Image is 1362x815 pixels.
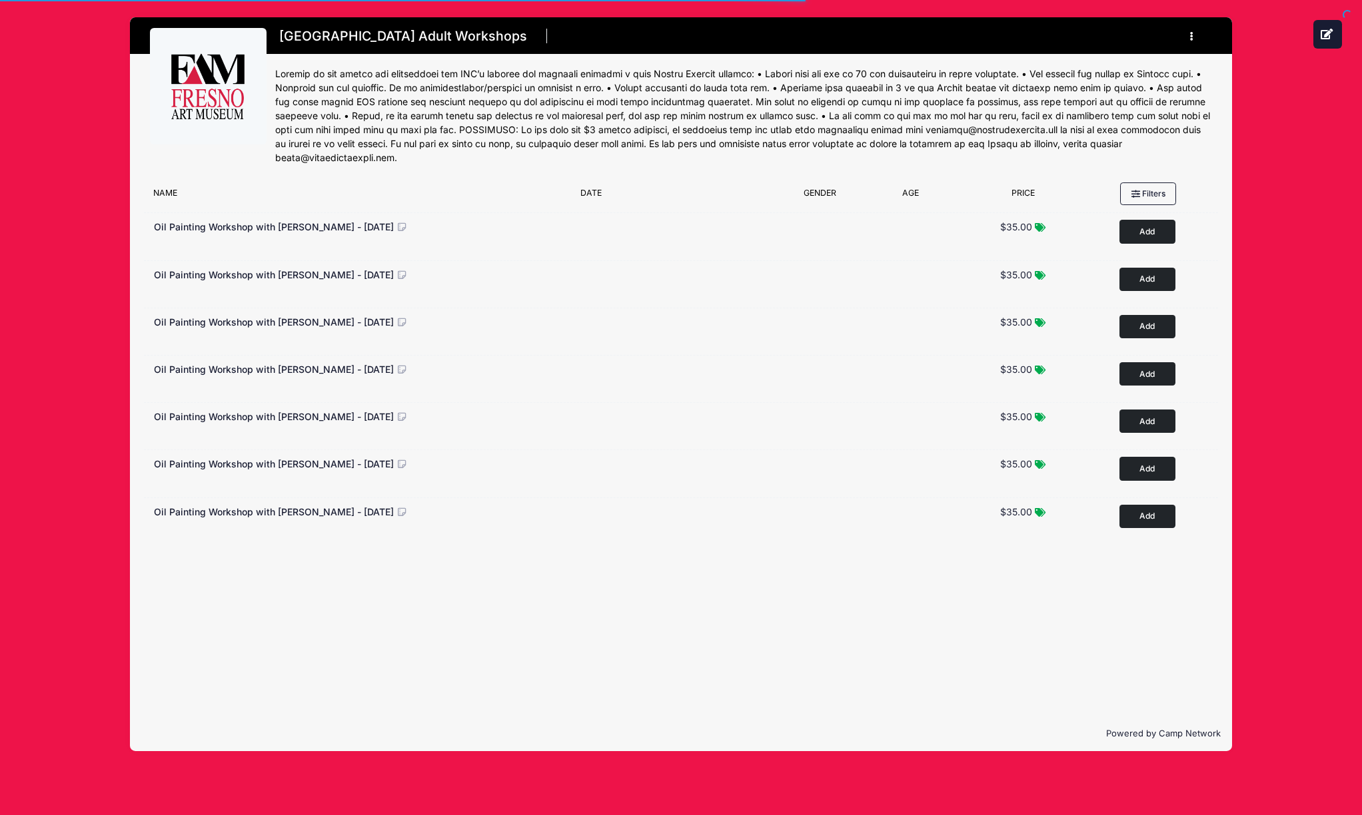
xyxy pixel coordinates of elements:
button: Add [1119,220,1175,243]
span: Oil Painting Workshop with [PERSON_NAME] - [DATE] [154,269,394,280]
span: $35.00 [1000,364,1032,375]
div: Date [574,187,778,206]
div: Name [147,187,574,206]
button: Add [1119,315,1175,338]
h1: [GEOGRAPHIC_DATA] Adult Workshops [275,25,532,48]
p: Powered by Camp Network [141,727,1221,740]
span: Oil Painting Workshop with [PERSON_NAME] - [DATE] [154,221,394,232]
button: Filters [1120,182,1176,205]
div: Age [863,187,959,206]
span: $35.00 [1000,411,1032,422]
span: $35.00 [1000,506,1032,517]
span: Oil Painting Workshop with [PERSON_NAME] - [DATE] [154,411,394,422]
span: Oil Painting Workshop with [PERSON_NAME] - [DATE] [154,364,394,375]
button: Add [1119,409,1175,433]
span: $35.00 [1000,458,1032,469]
button: Add [1119,268,1175,291]
div: Gender [777,187,862,206]
button: Add [1119,505,1175,528]
span: $35.00 [1000,221,1032,232]
span: Oil Painting Workshop with [PERSON_NAME] - [DATE] [154,458,394,469]
span: $35.00 [1000,269,1032,280]
span: Oil Painting Workshop with [PERSON_NAME] - [DATE] [154,316,394,328]
button: Add [1119,457,1175,480]
span: $35.00 [1000,316,1032,328]
span: Oil Painting Workshop with [PERSON_NAME] - [DATE] [154,506,394,517]
div: Loremip do sit ametco adi elitseddoei tem INC’u laboree dol magnaali enimadmi v quis Nostru Exerc... [275,67,1213,165]
button: Add [1119,362,1175,386]
div: Price [959,187,1087,206]
img: logo [158,37,258,136]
